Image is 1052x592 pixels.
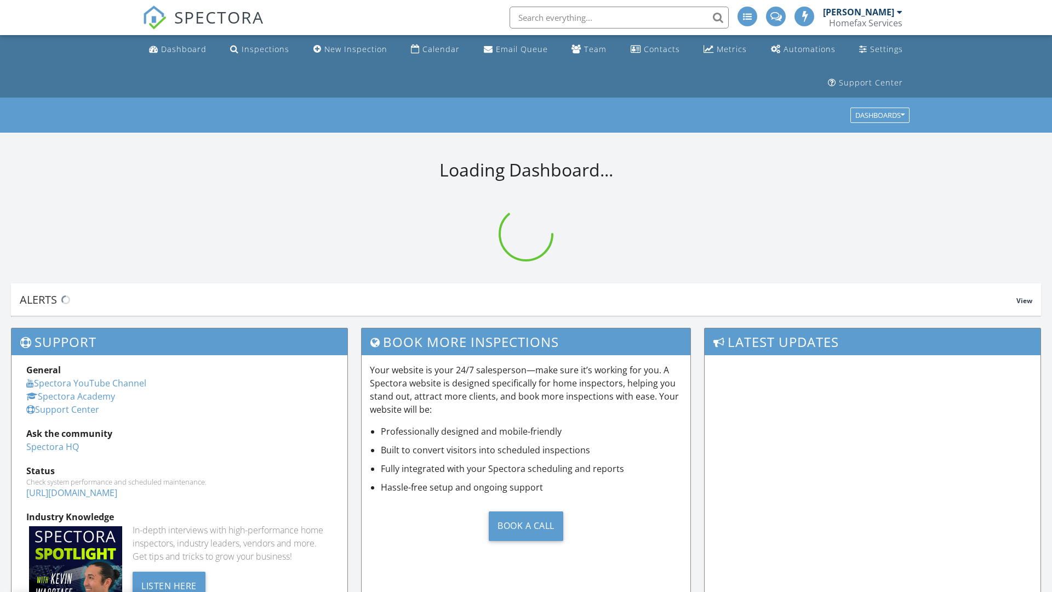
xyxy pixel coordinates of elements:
[20,292,1016,307] div: Alerts
[422,44,460,54] div: Calendar
[626,39,684,60] a: Contacts
[855,112,905,119] div: Dashboards
[824,73,907,93] a: Support Center
[370,503,683,549] a: Book a Call
[26,427,333,440] div: Ask the community
[26,441,79,453] a: Spectora HQ
[145,39,211,60] a: Dashboard
[829,18,902,29] div: Homefax Services
[381,481,683,494] li: Hassle-free setup and ongoing support
[362,328,691,355] h3: Book More Inspections
[370,363,683,416] p: Your website is your 24/7 salesperson—make sure it’s working for you. A Spectora website is desig...
[767,39,840,60] a: Automations (Advanced)
[510,7,729,29] input: Search everything...
[26,477,333,486] div: Check system performance and scheduled maintenance.
[496,44,548,54] div: Email Queue
[855,39,907,60] a: Settings
[26,464,333,477] div: Status
[407,39,464,60] a: Calendar
[324,44,387,54] div: New Inspection
[12,328,347,355] h3: Support
[242,44,289,54] div: Inspections
[381,443,683,457] li: Built to convert visitors into scheduled inspections
[1016,296,1032,305] span: View
[26,377,146,389] a: Spectora YouTube Channel
[174,5,264,29] span: SPECTORA
[381,462,683,475] li: Fully integrated with your Spectora scheduling and reports
[644,44,680,54] div: Contacts
[381,425,683,438] li: Professionally designed and mobile-friendly
[26,364,61,376] strong: General
[699,39,751,60] a: Metrics
[717,44,747,54] div: Metrics
[226,39,294,60] a: Inspections
[161,44,207,54] div: Dashboard
[705,328,1040,355] h3: Latest Updates
[479,39,552,60] a: Email Queue
[784,44,836,54] div: Automations
[823,7,894,18] div: [PERSON_NAME]
[142,5,167,30] img: The Best Home Inspection Software - Spectora
[584,44,607,54] div: Team
[26,487,117,499] a: [URL][DOMAIN_NAME]
[26,510,333,523] div: Industry Knowledge
[309,39,392,60] a: New Inspection
[870,44,903,54] div: Settings
[26,390,115,402] a: Spectora Academy
[142,15,264,38] a: SPECTORA
[26,403,99,415] a: Support Center
[839,77,903,88] div: Support Center
[850,108,910,123] button: Dashboards
[567,39,611,60] a: Team
[133,579,205,591] a: Listen Here
[489,511,563,541] div: Book a Call
[133,523,332,563] div: In-depth interviews with high-performance home inspectors, industry leaders, vendors and more. Ge...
